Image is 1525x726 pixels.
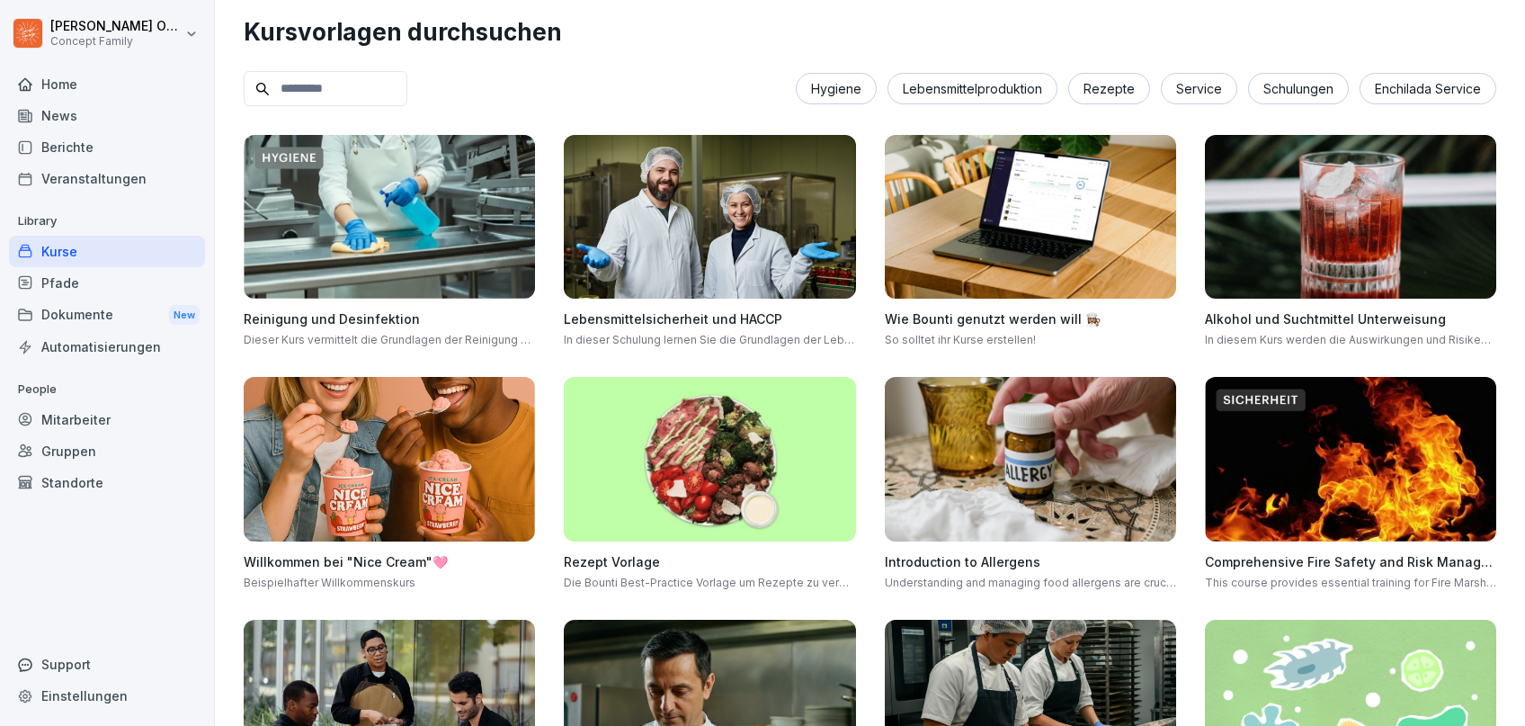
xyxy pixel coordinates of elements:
[885,135,1176,299] img: bqcw87wt3eaim098drrkbvff.png
[564,309,855,328] h4: Lebensmittelsicherheit und HACCP
[1205,377,1496,541] img: foxua5kpv17jml0j7mk1esed.png
[564,377,855,541] img: b3scv1ka9fo4r8z7pnfn70nb.png
[244,135,535,299] img: hqs2rtymb8uaablm631q6ifx.png
[9,467,205,498] a: Standorte
[885,377,1176,541] img: dxikevl05c274fqjcx4fmktu.png
[50,35,182,48] p: Concept Family
[169,305,200,326] div: New
[244,552,535,571] h4: Willkommen bei "Nice Cream"🩷
[9,680,205,712] a: Einstellungen
[796,73,877,104] div: Hygiene
[244,14,1496,49] h1: Kursvorlagen durchsuchen
[9,100,205,131] a: News
[564,135,855,299] img: np8timnq3qj8z7jdjwtlli73.png
[9,404,205,435] a: Mitarbeiter
[1248,73,1349,104] div: Schulungen
[9,299,205,332] a: DokumenteNew
[1360,73,1496,104] div: Enchilada Service
[1068,73,1150,104] div: Rezepte
[9,163,205,194] a: Veranstaltungen
[564,552,855,571] h4: Rezept Vorlage
[1161,73,1237,104] div: Service
[9,331,205,363] a: Automatisierungen
[244,332,535,348] p: Dieser Kurs vermittelt die Grundlagen der Reinigung und Desinfektion in der Lebensmittelproduktion.
[244,575,535,591] p: Beispielhafter Willkommenskurs
[9,236,205,267] a: Kurse
[1205,332,1496,348] p: In diesem Kurs werden die Auswirkungen und Risiken von Alkohol, Rauchen, Medikamenten und Drogen ...
[1205,552,1496,571] h4: Comprehensive Fire Safety and Risk Management
[9,207,205,236] p: Library
[1205,135,1496,299] img: r9f294wq4cndzvq6mzt1bbrd.png
[1205,309,1496,328] h4: Alkohol und Suchtmittel Unterweisung
[9,68,205,100] a: Home
[244,309,535,328] h4: Reinigung und Desinfektion
[9,435,205,467] a: Gruppen
[9,649,205,680] div: Support
[9,267,205,299] a: Pfade
[885,309,1176,328] h4: Wie Bounti genutzt werden will 👩🏽‍🍳
[9,375,205,404] p: People
[9,131,205,163] a: Berichte
[564,332,855,348] p: In dieser Schulung lernen Sie die Grundlagen der Lebensmittelsicherheit und des HACCP-Systems ken...
[885,332,1176,348] p: So solltet ihr Kurse erstellen!
[564,575,855,591] p: Die Bounti Best-Practice Vorlage um Rezepte zu vermitteln. Anschaulich, einfach und spielerisch. 🥗
[9,299,205,332] div: Dokumente
[50,19,182,34] p: [PERSON_NAME] Otelita
[885,552,1176,571] h4: Introduction to Allergens
[1205,575,1496,591] p: This course provides essential training for Fire Marshals, covering fire safety risk assessment, ...
[887,73,1057,104] div: Lebensmittelproduktion
[244,377,535,541] img: fznu17m1ob8tvsr7inydjegy.png
[885,575,1176,591] p: Understanding and managing food allergens are crucial in the hospitality industry to ensure the s...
